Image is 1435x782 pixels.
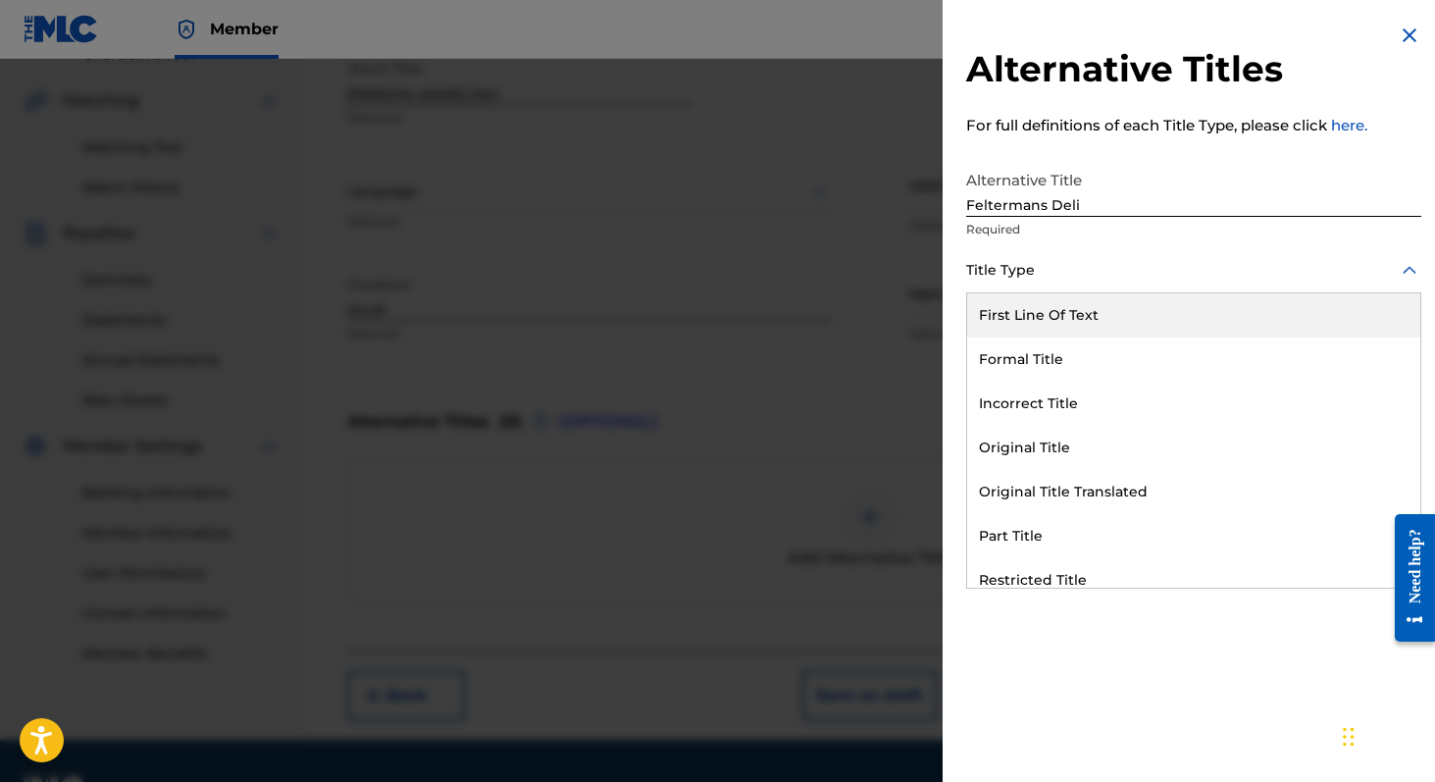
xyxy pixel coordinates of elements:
[966,221,1421,238] p: Required
[967,338,1420,382] div: Formal Title
[1337,688,1435,782] iframe: Chat Widget
[967,470,1420,514] div: Original Title Translated
[967,382,1420,426] div: Incorrect Title
[967,514,1420,558] div: Part Title
[210,18,279,40] span: Member
[966,115,1421,137] p: For full definitions of each Title Type, please click
[966,47,1421,91] h2: Alternative Titles
[1331,116,1367,134] a: here.
[967,558,1420,602] div: Restricted Title
[967,426,1420,470] div: Original Title
[1380,498,1435,656] iframe: Resource Center
[175,18,198,41] img: Top Rightsholder
[1343,707,1355,766] div: Drag
[24,15,99,43] img: MLC Logo
[967,293,1420,338] div: First Line Of Text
